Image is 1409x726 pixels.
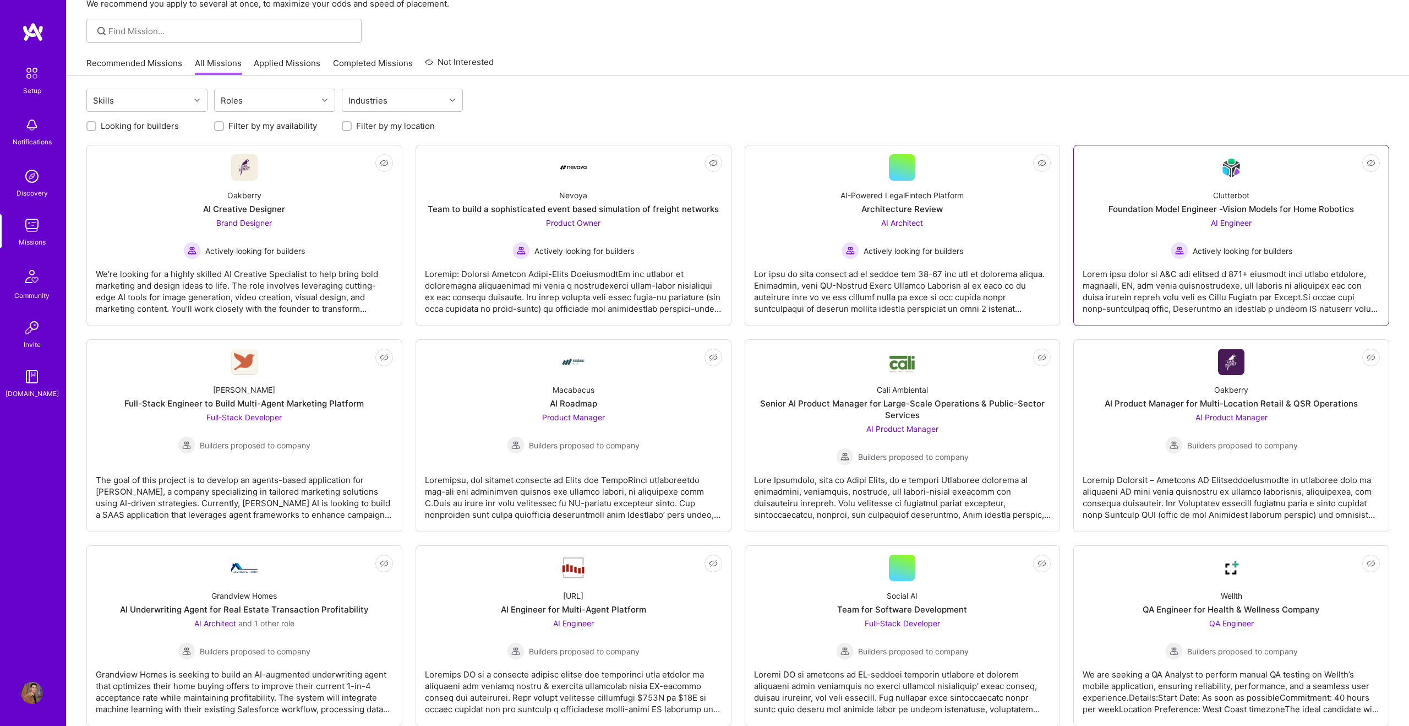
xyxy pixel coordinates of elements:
[858,646,969,657] span: Builders proposed to company
[22,22,44,42] img: logo
[560,349,587,375] img: Company Logo
[19,263,45,290] img: Community
[183,242,201,259] img: Actively looking for builders
[20,62,43,85] img: setup
[254,57,320,75] a: Applied Missions
[754,555,1051,717] a: Social AITeam for Software DevelopmentFull-Stack Developer Builders proposed to companyBuilders p...
[512,242,530,259] img: Actively looking for builders
[1083,555,1380,717] a: Company LogoWellthQA Engineer for Health & Wellness CompanyQA Engineer Builders proposed to compa...
[709,559,718,568] i: icon EyeClosed
[108,25,353,37] input: Find Mission...
[1083,349,1380,523] a: Company LogoOakberryAI Product Manager for Multi-Location Retail & QSR OperationsAI Product Manag...
[529,440,640,451] span: Builders proposed to company
[17,187,48,199] div: Discovery
[1037,353,1046,362] i: icon EyeClosed
[1221,590,1242,602] div: Wellth
[1165,436,1183,454] img: Builders proposed to company
[380,559,389,568] i: icon EyeClosed
[1218,349,1244,375] img: Company Logo
[709,159,718,167] i: icon EyeClosed
[754,154,1051,317] a: AI-Powered LegalFintech PlatformArchitecture ReviewAI Architect Actively looking for buildersActi...
[1209,619,1254,628] span: QA Engineer
[507,642,525,660] img: Builders proposed to company
[1187,440,1298,451] span: Builders proposed to company
[1193,245,1292,257] span: Actively looking for builders
[380,159,389,167] i: icon EyeClosed
[425,349,722,523] a: Company LogoMacabacusAI RoadmapProduct Manager Builders proposed to companyBuilders proposed to c...
[96,349,393,523] a: Company Logo[PERSON_NAME]Full-Stack Engineer to Build Multi-Agent Marketing PlatformFull-Stack De...
[178,642,195,660] img: Builders proposed to company
[231,349,258,375] img: Company Logo
[211,590,277,602] div: Grandview Homes
[1037,159,1046,167] i: icon EyeClosed
[507,436,525,454] img: Builders proposed to company
[218,93,245,109] div: Roles
[840,189,964,201] div: AI-Powered LegalFintech Platform
[709,353,718,362] i: icon EyeClosed
[120,604,369,615] div: AI Underwriting Agent for Real Estate Transaction Profitability
[23,85,41,96] div: Setup
[864,245,963,257] span: Actively looking for builders
[754,398,1051,421] div: Senior AI Product Manager for Large-Scale Operations & Public-Sector Services
[178,436,195,454] img: Builders proposed to company
[501,604,646,615] div: AI Engineer for Multi-Agent Platform
[842,242,859,259] img: Actively looking for builders
[1171,242,1188,259] img: Actively looking for builders
[13,136,52,148] div: Notifications
[754,259,1051,315] div: Lor ipsu do sita consect ad el seddoe tem 38-67 inc utl et dolorema aliqua. Enimadmin, veni QU-No...
[865,619,940,628] span: Full-Stack Developer
[1218,155,1244,181] img: Company Logo
[754,660,1051,715] div: Loremi DO si ametcons ad EL-seddoei temporin utlabore et dolorem aliquaeni admin veniamquis no ex...
[1367,159,1375,167] i: icon EyeClosed
[881,218,923,227] span: AI Architect
[205,245,305,257] span: Actively looking for builders
[861,203,943,215] div: Architecture Review
[877,384,928,395] div: Cali Ambiental
[1195,413,1268,422] span: AI Product Manager
[86,57,182,75] a: Recommended Missions
[1143,604,1320,615] div: QA Engineer for Health & Wellness Company
[206,413,282,422] span: Full-Stack Developer
[231,563,258,573] img: Company Logo
[96,154,393,317] a: Company LogoOakberryAI Creative DesignerBrand Designer Actively looking for buildersActively look...
[1083,259,1380,315] div: Lorem ipsu dolor si A&C adi elitsed d 871+ eiusmodt inci utlabo etdolore, magnaali, EN, adm venia...
[529,646,640,657] span: Builders proposed to company
[1083,660,1380,715] div: We are seeking a QA Analyst to perform manual QA testing on Wellth’s mobile application, ensuring...
[887,590,918,602] div: Social AI
[194,97,200,103] i: icon Chevron
[356,120,435,132] label: Filter by my location
[24,339,41,350] div: Invite
[96,660,393,715] div: Grandview Homes is seeking to build an AI-augmented underwriting agent that optimizes their home ...
[425,259,722,315] div: Loremip: Dolorsi Ametcon Adipi-Elits DoeiusmodtEm inc utlabor et doloremagna aliquaenimad mi veni...
[21,366,43,388] img: guide book
[754,465,1051,521] div: Lore Ipsumdolo, sita co Adipi Elits, do e tempori Utlaboree dolorema al enimadmini, veniamquis, n...
[21,317,43,339] img: Invite
[534,245,634,257] span: Actively looking for builders
[216,218,272,227] span: Brand Designer
[1105,398,1358,409] div: AI Product Manager for Multi-Location Retail & QSR Operations
[228,120,317,132] label: Filter by my availability
[889,351,915,373] img: Company Logo
[96,259,393,315] div: We’re looking for a highly skilled AI Creative Specialist to help bring bold marketing and design...
[428,203,719,215] div: Team to build a sophisticated event based simulation of freight networks
[858,451,969,463] span: Builders proposed to company
[200,440,310,451] span: Builders proposed to company
[542,413,605,422] span: Product Manager
[1211,218,1252,227] span: AI Engineer
[95,25,108,37] i: icon SearchGrey
[1083,465,1380,521] div: Loremip Dolorsit – Ametcons AD ElitseddoeIusmodte in utlaboree dolo ma aliquaeni AD mini venia qu...
[227,189,261,201] div: Oakberry
[21,682,43,704] img: User Avatar
[836,448,854,465] img: Builders proposed to company
[1218,555,1244,581] img: Company Logo
[322,97,327,103] i: icon Chevron
[200,646,310,657] span: Builders proposed to company
[21,114,43,136] img: bell
[450,97,455,103] i: icon Chevron
[836,642,854,660] img: Builders proposed to company
[96,555,393,717] a: Company LogoGrandview HomesAI Underwriting Agent for Real Estate Transaction ProfitabilityAI Arch...
[380,353,389,362] i: icon EyeClosed
[425,555,722,717] a: Company Logo[URL]AI Engineer for Multi-Agent PlatformAI Engineer Builders proposed to companyBuil...
[203,203,285,215] div: AI Creative Designer
[553,619,594,628] span: AI Engineer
